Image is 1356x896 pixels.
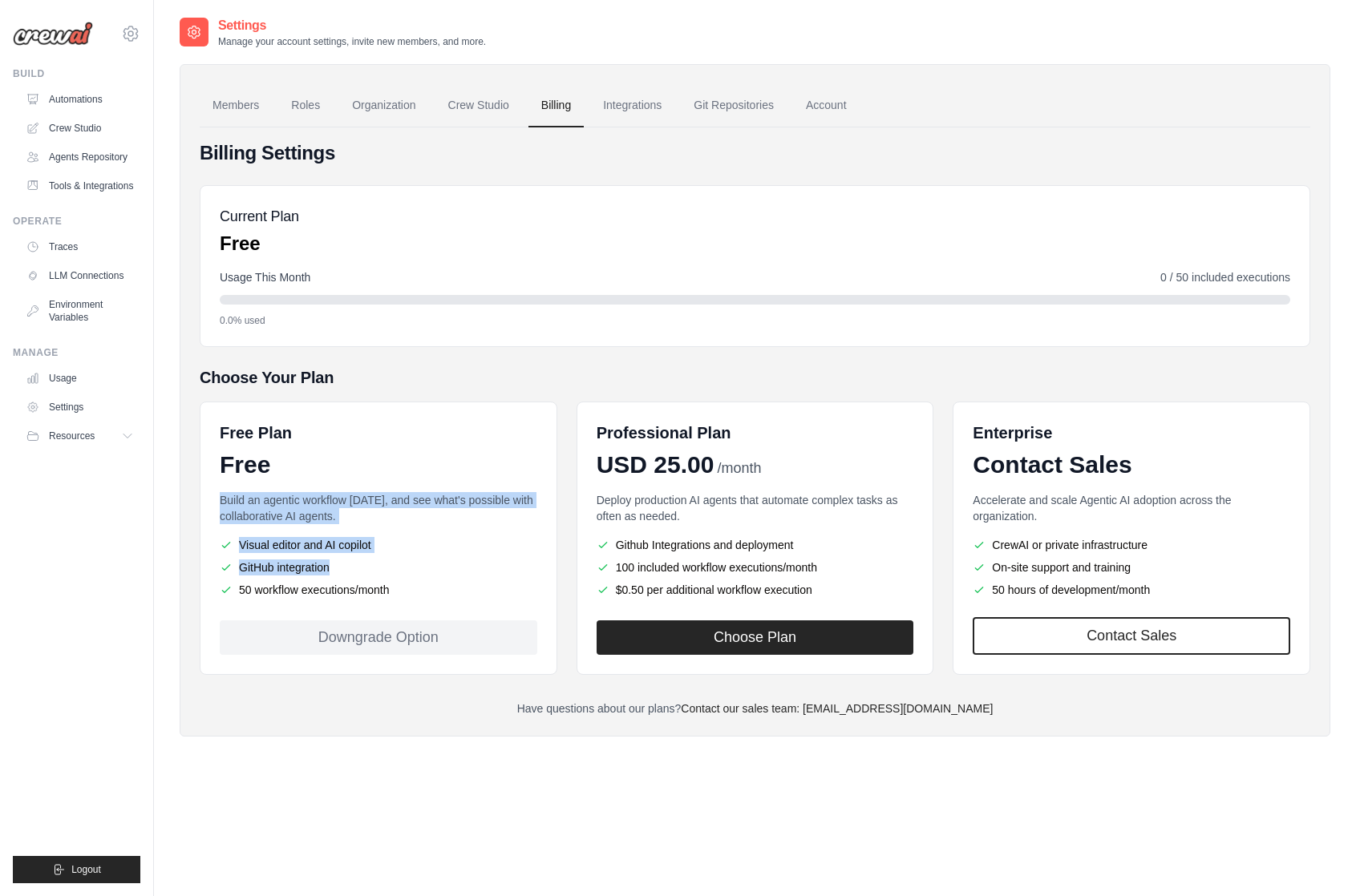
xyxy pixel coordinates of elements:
h2: Settings [218,16,486,35]
div: Free [220,450,537,479]
p: Free [220,231,299,256]
span: 0.0% used [220,314,265,327]
h6: Enterprise [973,422,1290,444]
li: 100 included workflow executions/month [597,559,914,575]
li: 50 hours of development/month [973,582,1290,598]
span: Logout [71,863,101,876]
li: 50 workflow executions/month [220,582,537,598]
a: Roles [278,84,333,127]
a: Members [200,84,272,127]
li: Visual editor and AI copilot [220,537,537,553]
li: $0.50 per additional workflow execution [597,582,914,598]
li: On-site support and training [973,559,1290,575]
div: Build [13,67,140,80]
p: Build an agentic workflow [DATE], and see what's possible with collaborative AI agents. [220,492,537,524]
li: Github Integrations and deployment [597,537,914,553]
a: Billing [528,84,584,127]
h5: Current Plan [220,205,299,228]
a: Usage [19,365,140,391]
span: /month [717,458,761,479]
a: Contact Sales [973,617,1290,655]
div: Downgrade Option [220,620,537,655]
p: Deploy production AI agents that automate complex tasks as often as needed. [597,492,914,524]
iframe: Chat Widget [1276,819,1356,896]
span: 0 / 50 included executions [1160,269,1290,285]
a: Agents Repository [19,144,140,170]
a: Crew Studio [19,115,140,141]
a: Settings [19,394,140,420]
a: LLM Connections [19,263,140,289]
span: USD 25.00 [597,450,714,479]
p: Manage your account settings, invite new members, and more. [218,35,486,48]
p: Have questions about our plans? [200,700,1310,716]
a: Tools & Integrations [19,173,140,199]
div: Manage [13,346,140,359]
a: Crew Studio [435,84,522,127]
a: Environment Variables [19,292,140,330]
a: Automations [19,87,140,112]
li: GitHub integration [220,559,537,575]
button: Logout [13,856,140,883]
a: Git Repositories [681,84,787,127]
div: Contact Sales [973,450,1290,479]
a: Account [793,84,860,127]
span: Resources [49,430,95,442]
button: Resources [19,423,140,449]
a: Contact our sales team: [EMAIL_ADDRESS][DOMAIN_NAME] [681,702,993,715]
a: Integrations [590,84,674,127]
img: Logo [13,22,93,46]
p: Accelerate and scale Agentic AI adoption across the organization. [973,492,1290,524]
a: Organization [339,84,428,127]
span: Usage This Month [220,269,310,285]
button: Choose Plan [597,620,914,655]
h5: Choose Your Plan [200,366,1310,389]
div: Operate [13,215,140,228]
h6: Free Plan [220,422,292,444]
li: CrewAI or private infrastructure [973,537,1290,553]
h6: Professional Plan [597,422,731,444]
h4: Billing Settings [200,140,1310,166]
a: Traces [19,234,140,260]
